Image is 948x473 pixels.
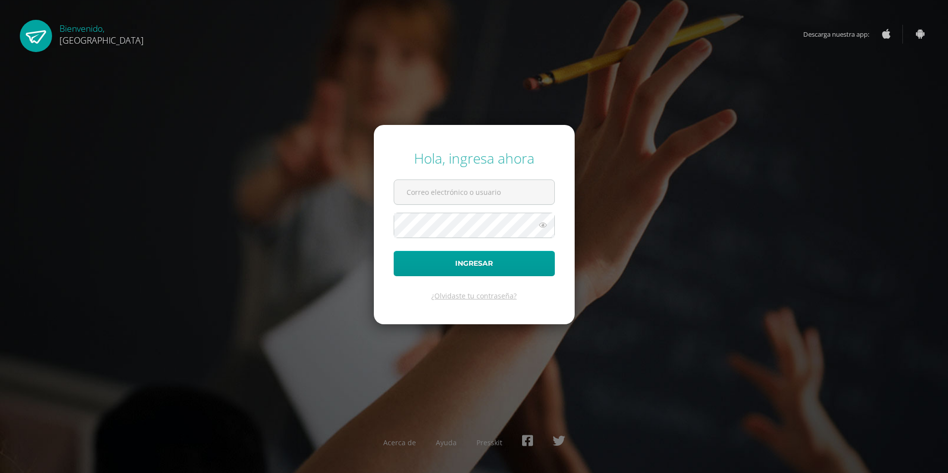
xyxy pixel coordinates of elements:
[394,251,555,276] button: Ingresar
[431,291,517,300] a: ¿Olvidaste tu contraseña?
[383,438,416,447] a: Acerca de
[59,20,144,46] div: Bienvenido,
[476,438,502,447] a: Presskit
[394,149,555,168] div: Hola, ingresa ahora
[436,438,457,447] a: Ayuda
[59,34,144,46] span: [GEOGRAPHIC_DATA]
[394,180,554,204] input: Correo electrónico o usuario
[803,25,879,44] span: Descarga nuestra app:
